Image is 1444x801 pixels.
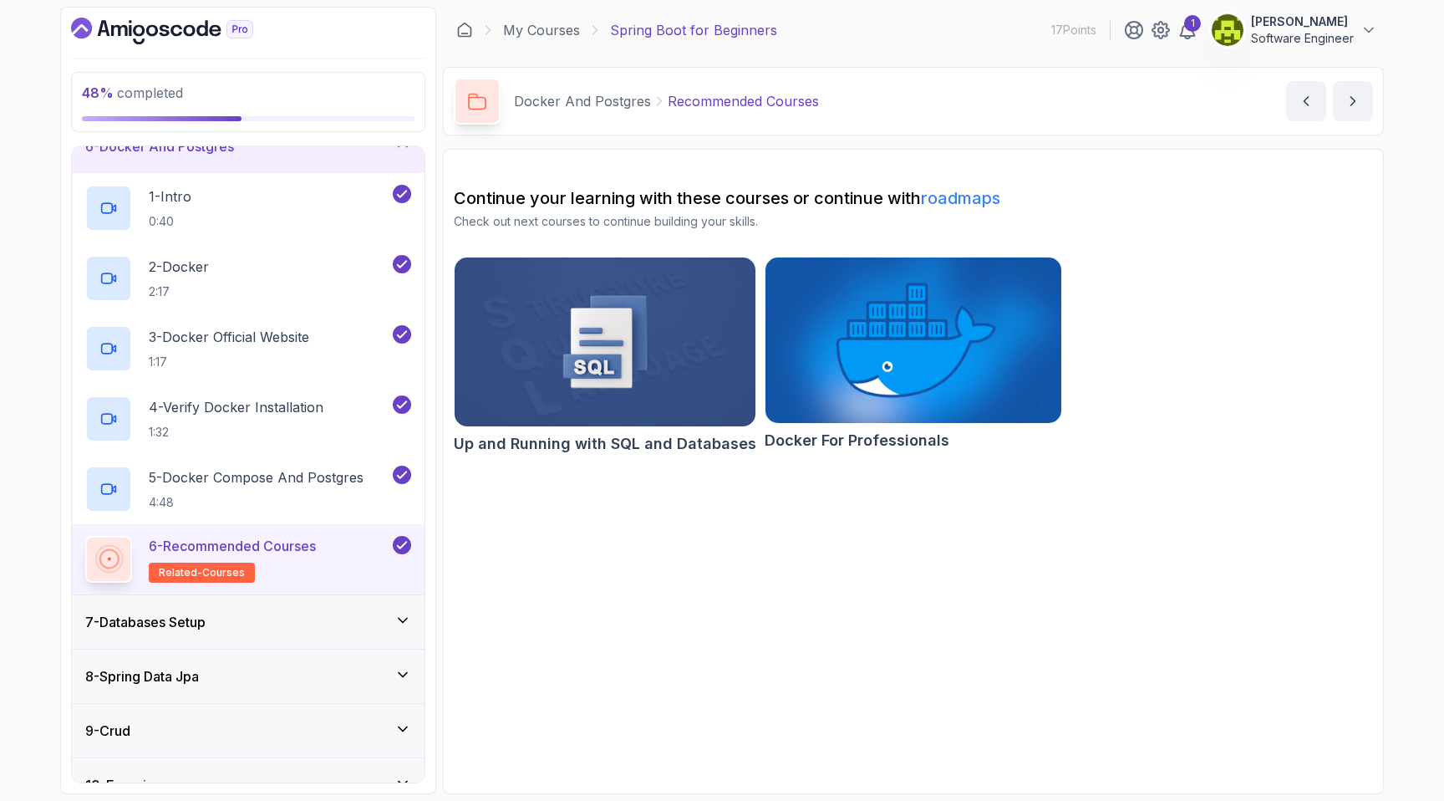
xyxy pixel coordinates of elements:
span: related-courses [159,566,245,579]
button: 7-Databases Setup [72,595,425,649]
p: Software Engineer [1251,30,1354,47]
a: Up and Running with SQL and Databases cardUp and Running with SQL and Databases [454,257,756,456]
h2: Docker For Professionals [765,429,949,452]
p: 5 - Docker Compose And Postgres [149,467,364,487]
a: roadmaps [921,188,1000,208]
a: Dashboard [71,18,292,44]
button: 2-Docker2:17 [85,255,411,302]
button: 6-Docker And Postgres [72,120,425,173]
p: [PERSON_NAME] [1251,13,1354,30]
p: 6 - Recommended Courses [149,536,316,556]
h2: Continue your learning with these courses or continue with [454,186,1373,210]
p: 0:40 [149,213,191,230]
p: Docker And Postgres [514,91,651,111]
a: My Courses [503,20,580,40]
div: 1 [1184,15,1201,32]
p: Check out next courses to continue building your skills. [454,213,1373,230]
button: next content [1333,81,1373,121]
h3: 6 - Docker And Postgres [85,136,234,156]
h3: 10 - Exercises [85,775,168,795]
img: user profile image [1212,14,1243,46]
a: 1 [1177,20,1197,40]
button: 6-Recommended Coursesrelated-courses [85,536,411,583]
h3: 8 - Spring Data Jpa [85,666,199,686]
p: 4:48 [149,494,364,511]
p: 1 - Intro [149,186,191,207]
h2: Up and Running with SQL and Databases [454,432,756,456]
button: previous content [1286,81,1326,121]
a: Docker For Professionals cardDocker For Professionals [765,257,1062,452]
p: Spring Boot for Beginners [610,20,777,40]
p: 4 - Verify Docker Installation [149,397,323,417]
p: 1:32 [149,424,323,441]
span: completed [82,84,183,101]
button: 1-Intro0:40 [85,185,411,232]
p: 2:17 [149,283,209,300]
img: Docker For Professionals card [758,253,1069,427]
button: 9-Crud [72,704,425,758]
p: 2 - Docker [149,257,209,277]
button: 4-Verify Docker Installation1:32 [85,395,411,442]
p: Recommended Courses [668,91,819,111]
h3: 7 - Databases Setup [85,612,206,632]
p: 3 - Docker Official Website [149,327,309,347]
p: 17 Points [1051,22,1096,38]
button: 5-Docker Compose And Postgres4:48 [85,466,411,513]
a: Dashboard [456,22,473,38]
button: 3-Docker Official Website1:17 [85,325,411,372]
h3: 9 - Crud [85,721,130,741]
button: 8-Spring Data Jpa [72,650,425,703]
p: 1:17 [149,354,309,370]
img: Up and Running with SQL and Databases card [455,258,755,426]
span: 48 % [82,84,114,101]
button: user profile image[PERSON_NAME]Software Engineer [1211,13,1377,47]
